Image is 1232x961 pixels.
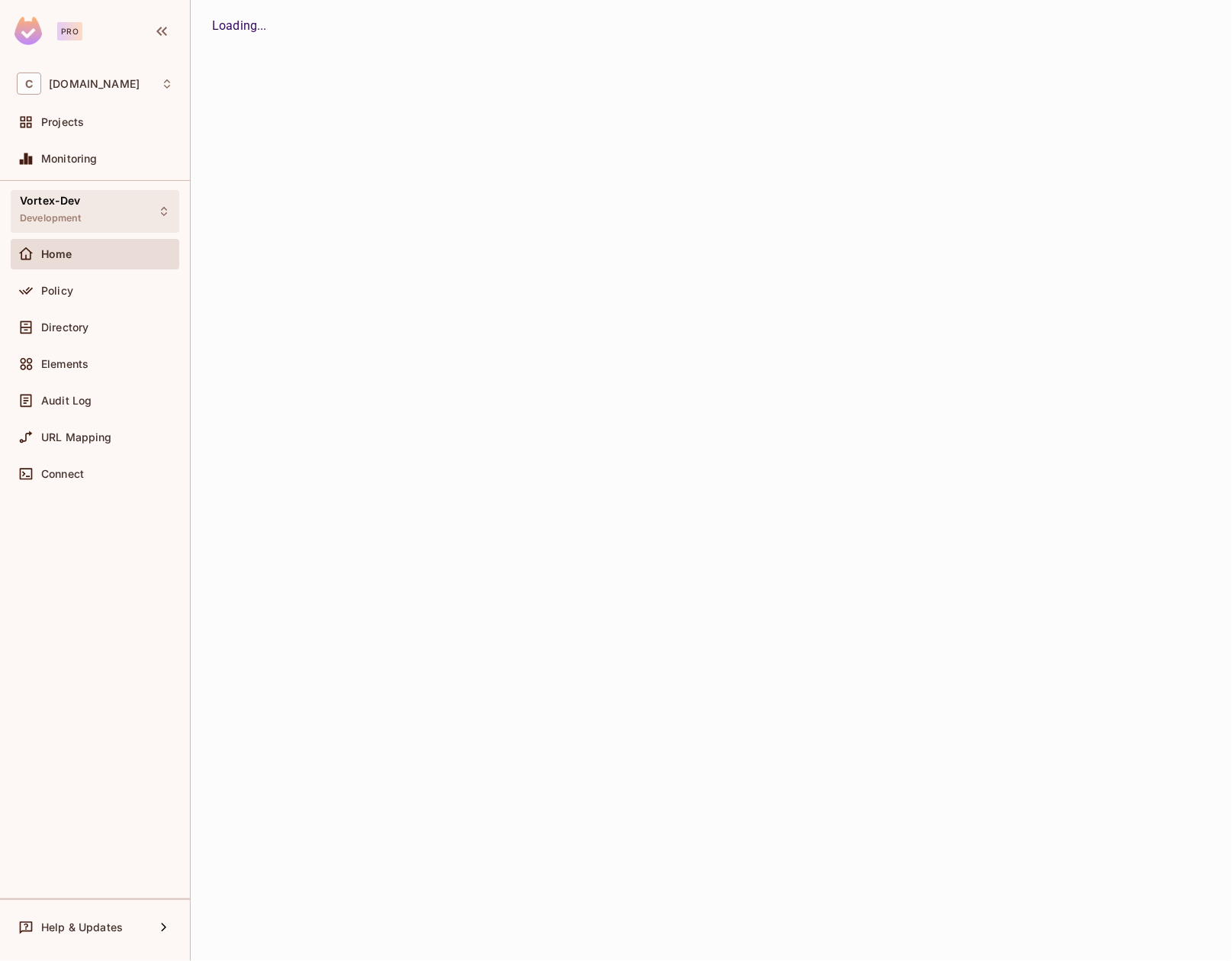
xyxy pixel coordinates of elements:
[41,321,88,334] span: Directory
[41,116,84,128] span: Projects
[41,153,98,165] span: Monitoring
[41,395,92,407] span: Audit Log
[57,22,82,40] div: Pro
[212,17,1211,35] div: Loading...
[20,212,82,224] span: Development
[41,431,112,443] span: URL Mapping
[41,358,88,370] span: Elements
[41,921,123,934] span: Help & Updates
[41,285,73,297] span: Policy
[41,248,72,260] span: Home
[49,78,140,90] span: Workspace: consoleconnect.com
[41,468,84,480] span: Connect
[14,17,42,45] img: SReyMgAAAABJRU5ErkJggg==
[17,73,41,95] span: C
[20,195,81,207] span: Vortex-Dev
